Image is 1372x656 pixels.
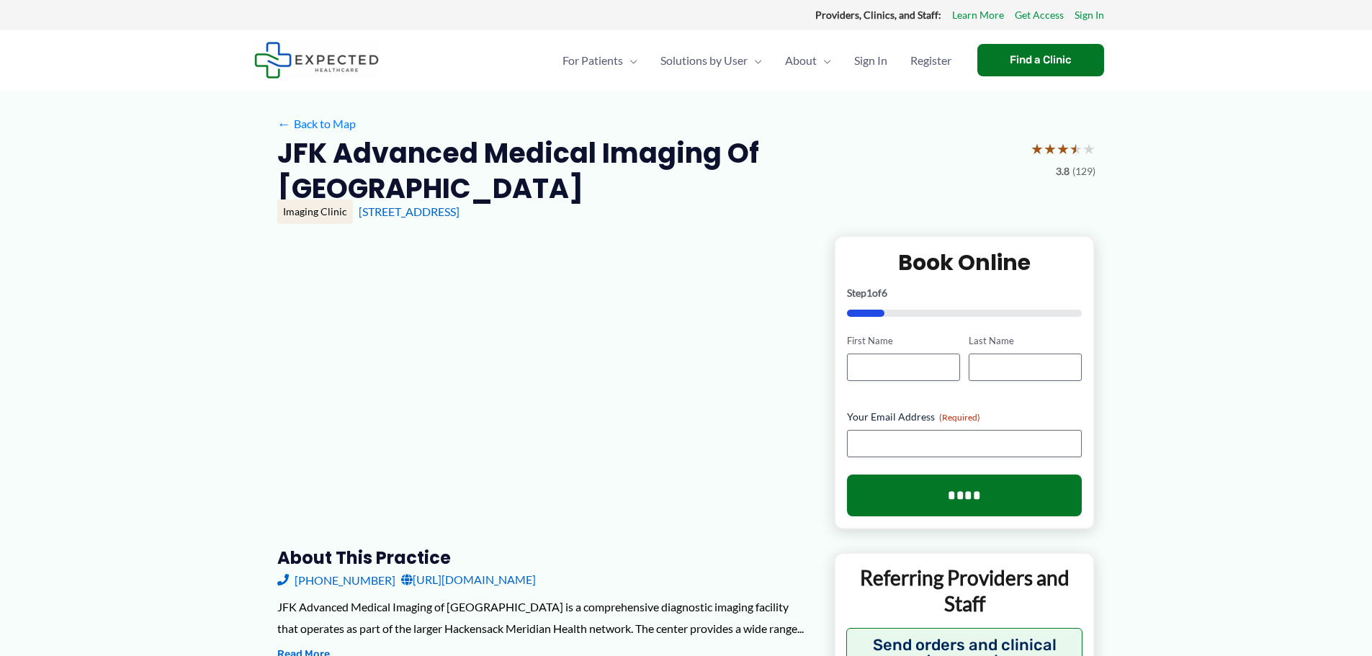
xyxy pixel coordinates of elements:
label: Your Email Address [847,410,1082,424]
span: 1 [866,287,872,299]
a: Sign In [843,35,899,86]
label: Last Name [969,334,1082,348]
div: Imaging Clinic [277,199,353,224]
a: For PatientsMenu Toggle [551,35,649,86]
span: About [785,35,817,86]
a: Learn More [952,6,1004,24]
a: Solutions by UserMenu Toggle [649,35,774,86]
a: [STREET_ADDRESS] [359,205,459,218]
span: For Patients [562,35,623,86]
span: Menu Toggle [817,35,831,86]
span: Menu Toggle [623,35,637,86]
span: Sign In [854,35,887,86]
span: ★ [1070,135,1082,162]
a: Sign In [1075,6,1104,24]
p: Step of [847,288,1082,298]
div: JFK Advanced Medical Imaging of [GEOGRAPHIC_DATA] is a comprehensive diagnostic imaging facility ... [277,596,811,639]
span: 3.8 [1056,162,1070,181]
a: [URL][DOMAIN_NAME] [401,569,536,590]
span: Menu Toggle [748,35,762,86]
h2: JFK Advanced Medical Imaging of [GEOGRAPHIC_DATA] [277,135,1019,207]
span: ★ [1082,135,1095,162]
span: ★ [1031,135,1044,162]
p: Referring Providers and Staff [846,565,1083,617]
a: [PHONE_NUMBER] [277,569,395,590]
img: Expected Healthcare Logo - side, dark font, small [254,42,379,78]
span: Register [910,35,951,86]
span: ★ [1044,135,1057,162]
a: ←Back to Map [277,113,356,135]
span: Solutions by User [660,35,748,86]
a: Find a Clinic [977,44,1104,76]
span: ← [277,117,291,130]
h3: About this practice [277,547,811,569]
strong: Providers, Clinics, and Staff: [815,9,941,21]
span: ★ [1057,135,1070,162]
span: (129) [1072,162,1095,181]
label: First Name [847,334,960,348]
span: 6 [882,287,887,299]
a: Get Access [1015,6,1064,24]
nav: Primary Site Navigation [551,35,963,86]
a: AboutMenu Toggle [774,35,843,86]
a: Register [899,35,963,86]
span: (Required) [939,412,980,423]
h2: Book Online [847,248,1082,277]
